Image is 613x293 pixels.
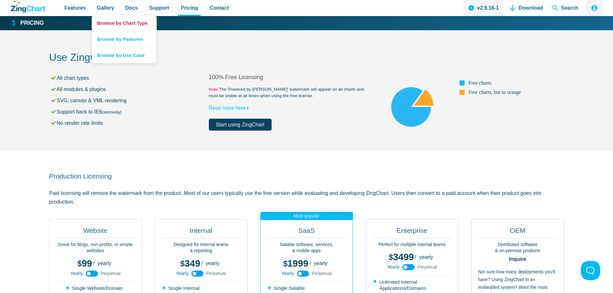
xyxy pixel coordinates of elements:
[66,285,125,291] li: Single Website/Domain
[92,15,156,31] a: Browse by Chart Type
[180,258,200,269] span: 349
[98,261,111,266] span: yearly
[417,265,437,269] span: Perpetual
[181,4,198,12] span: Pricing
[373,226,452,238] h2: Enterprise
[206,271,226,276] span: Perpetual
[209,87,219,92] span: Note:
[209,105,252,111] a: Read more here
[49,189,564,206] p: Paid licensing will remove the watermark from the product. Most of our users typically use the fr...
[419,254,433,260] span: yearly
[281,271,294,276] span: Yearly
[374,279,452,292] li: Unlimited Internal Applications/Domains
[210,4,229,12] span: Contact
[209,119,272,131] a: Start using ZingChart
[314,261,328,266] span: yearly
[581,261,600,280] iframe: Toggle Customer Support
[78,258,92,269] span: 99
[387,265,399,269] span: Yearly
[50,96,209,105] li: SVG, canvas & VML rendering
[209,86,368,99] small: The 'Powered by [PERSON_NAME]' watermark will appear on all charts and must be visible at all tim...
[125,4,138,12] span: Docs
[312,271,332,276] span: Perpetual
[389,252,414,262] span: 3499
[50,107,209,116] li: Support back to IE6
[176,271,188,276] span: Yearly
[149,4,169,12] span: Support
[50,74,209,82] li: All chart types
[478,242,557,254] p: Distributed software & on-premise products
[209,74,368,81] h2: 100% Free Licensing
[478,226,557,238] h2: OEM
[11,1,47,13] a: ZingChart Logo. Click to return to the homepage
[373,242,452,248] p: Perfect for multiple internal teams
[283,258,308,269] span: 1999
[49,51,564,65] h2: Use ZingChart for Free
[415,255,416,260] span: /
[20,20,44,26] strong: Pricing
[64,4,86,12] span: Features
[267,242,346,254] p: Salable software, services, & mobile apps
[162,226,241,238] h2: Internal
[102,110,122,114] small: (seriously)
[50,119,209,127] li: No render rate limits
[56,226,135,238] h2: Website
[97,4,114,12] span: Gallery
[49,172,564,180] h2: Production Licensing
[93,261,94,266] span: /
[101,271,121,276] span: Perpetual
[70,271,83,276] span: Yearly
[50,85,209,94] li: All modules & plugins
[92,47,156,63] a: Browse by Use Case
[478,257,557,262] strong: Inquire
[11,19,44,27] a: Pricing
[162,242,241,254] p: Designed for internal teams & reporting
[206,261,219,266] span: yearly
[267,226,346,238] h2: SaaS
[201,261,202,266] span: /
[92,31,156,47] a: Browse by Features
[56,242,135,254] p: Great for blogs, non-profits, or simple websites
[309,261,311,266] span: /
